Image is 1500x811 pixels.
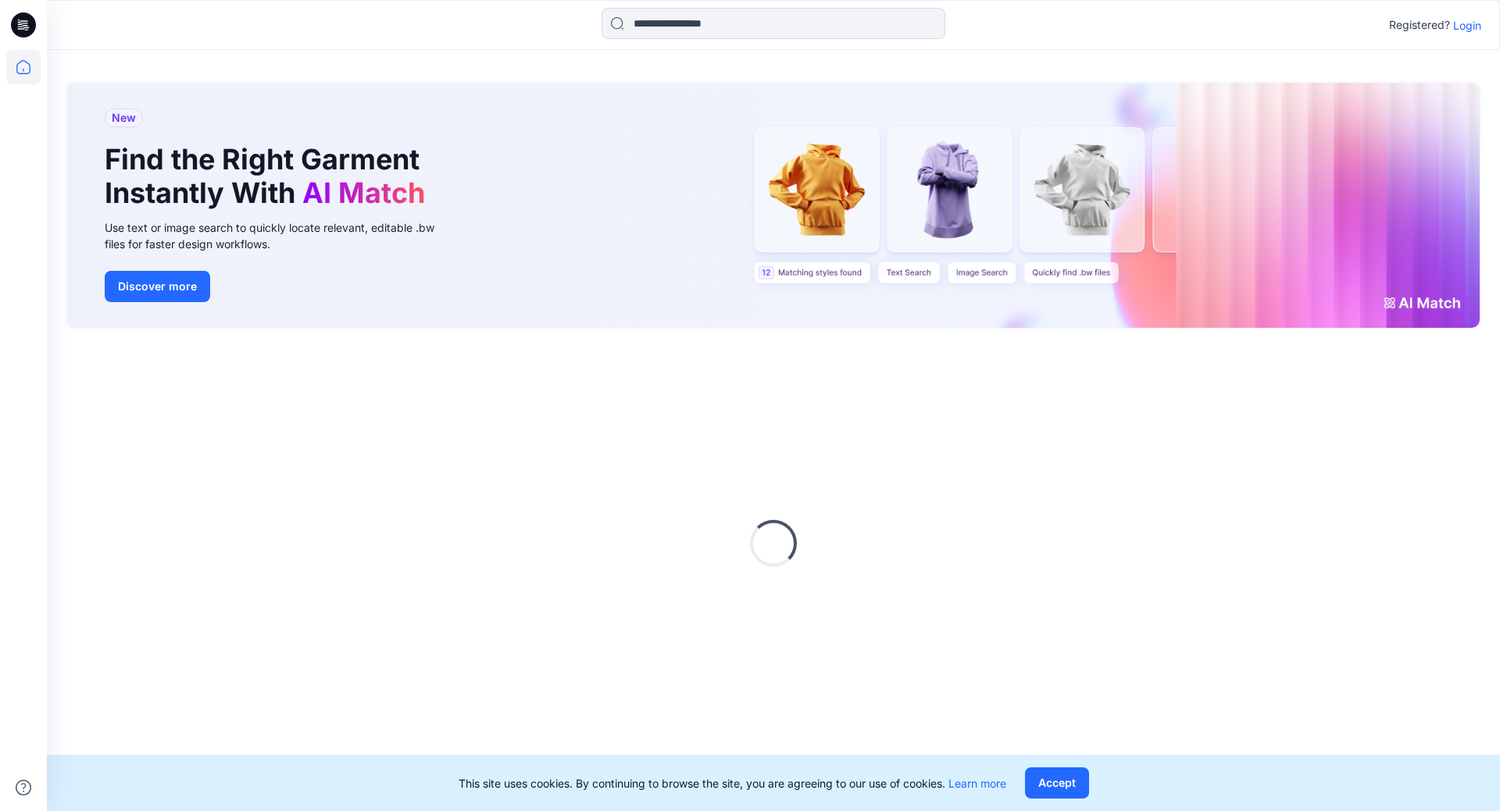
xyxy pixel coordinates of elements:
[105,143,433,210] h1: Find the Right Garment Instantly With
[1025,767,1089,799] button: Accept
[112,108,136,127] span: New
[948,777,1006,790] a: Learn more
[459,775,1006,791] p: This site uses cookies. By continuing to browse the site, you are agreeing to our use of cookies.
[302,176,425,210] span: AI Match
[1389,16,1450,34] p: Registered?
[105,219,456,252] div: Use text or image search to quickly locate relevant, editable .bw files for faster design workflows.
[105,271,210,302] button: Discover more
[1453,17,1481,34] p: Login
